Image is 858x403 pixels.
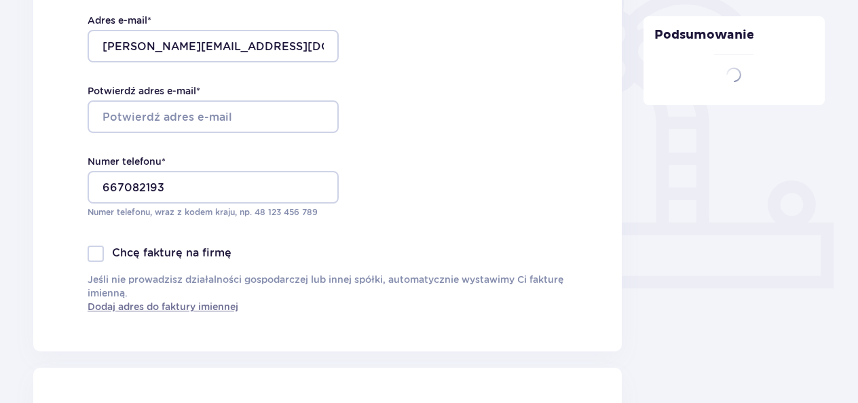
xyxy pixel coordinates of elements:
[88,171,339,204] input: Numer telefonu
[724,64,745,85] img: loader
[112,246,231,261] p: Chcę fakturę na firmę
[88,206,339,218] p: Numer telefonu, wraz z kodem kraju, np. 48 ​123 ​456 ​789
[88,300,238,313] a: Dodaj adres do faktury imiennej
[88,14,151,27] label: Adres e-mail *
[88,100,339,133] input: Potwierdź adres e-mail
[88,30,339,62] input: Adres e-mail
[88,84,200,98] label: Potwierdź adres e-mail *
[643,27,825,54] p: Podsumowanie
[88,273,567,313] p: Jeśli nie prowadzisz działalności gospodarczej lub innej spółki, automatycznie wystawimy Ci faktu...
[88,155,166,168] label: Numer telefonu *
